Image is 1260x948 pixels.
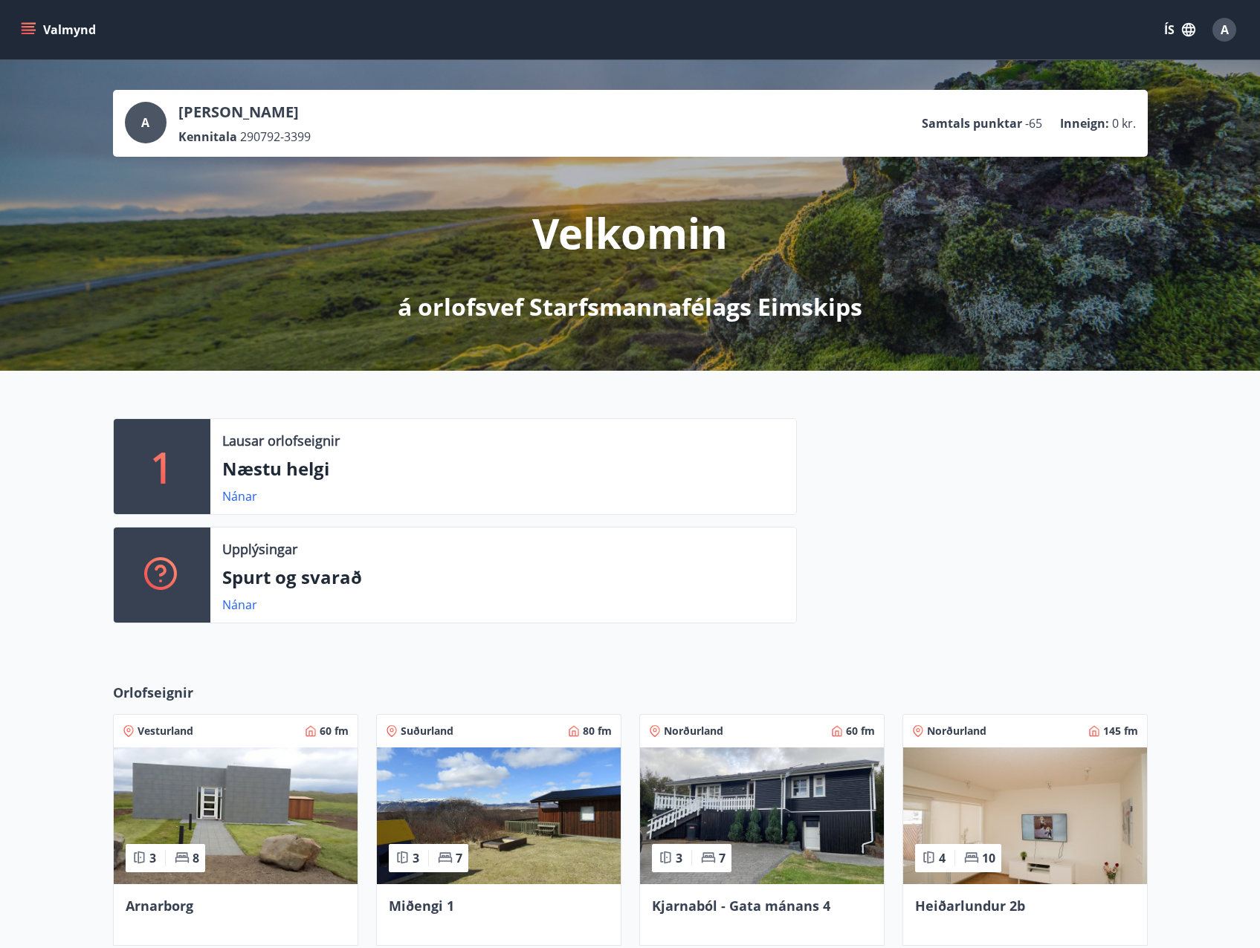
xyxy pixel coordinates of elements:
span: 8 [193,850,199,866]
span: 60 fm [320,724,349,738]
span: Kjarnaból - Gata mánans 4 [652,897,830,915]
span: 7 [719,850,726,866]
p: Samtals punktar [922,115,1022,132]
span: 3 [149,850,156,866]
button: A [1206,12,1242,48]
img: Paella dish [377,747,621,884]
p: Inneign : [1060,115,1109,132]
span: Orlofseignir [113,683,193,702]
span: A [1221,22,1229,38]
span: Heiðarlundur 2b [915,897,1025,915]
span: Norðurland [664,724,723,738]
p: 1 [150,438,174,495]
p: Lausar orlofseignir [222,431,340,450]
span: 80 fm [583,724,612,738]
img: Paella dish [903,747,1147,884]
span: 7 [456,850,462,866]
img: Paella dish [640,747,884,884]
button: menu [18,16,102,43]
span: 4 [939,850,946,866]
span: 290792-3399 [240,129,311,145]
span: 60 fm [846,724,875,738]
p: á orlofsvef Starfsmannafélags Eimskips [398,290,862,323]
p: Kennitala [178,129,237,145]
span: Miðengi 1 [389,897,454,915]
p: Upplýsingar [222,539,297,559]
a: Nánar [222,488,257,504]
img: Paella dish [114,747,358,884]
a: Nánar [222,597,257,613]
p: Velkomin [532,204,728,261]
span: 0 kr. [1112,115,1136,132]
span: 145 fm [1103,724,1138,738]
span: Arnarborg [126,897,193,915]
span: -65 [1025,115,1042,132]
span: 3 [413,850,419,866]
span: 10 [982,850,995,866]
span: 3 [676,850,682,866]
p: [PERSON_NAME] [178,102,311,123]
span: Vesturland [138,724,193,738]
p: Næstu helgi [222,456,784,481]
span: Norðurland [927,724,986,738]
span: A [141,114,149,131]
button: ÍS [1156,16,1204,43]
p: Spurt og svarað [222,565,784,590]
span: Suðurland [401,724,453,738]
